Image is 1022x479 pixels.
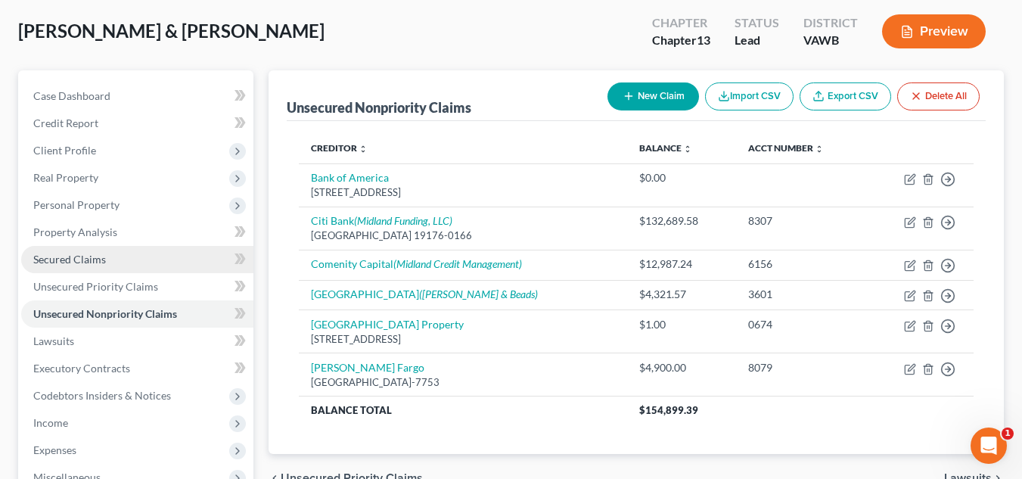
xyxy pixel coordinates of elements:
a: Bank of America [311,171,389,184]
i: (Midland Credit Management) [393,257,522,270]
span: Lawsuits [33,334,74,347]
span: Codebtors Insiders & Notices [33,389,171,402]
a: Export CSV [800,82,891,110]
span: Credit Report [33,117,98,129]
button: New Claim [607,82,699,110]
div: $12,987.24 [639,257,724,272]
div: [STREET_ADDRESS] [311,185,615,200]
a: [PERSON_NAME] Fargo [311,361,424,374]
div: 8079 [748,360,855,375]
i: (Midland Funding, LLC) [354,214,452,227]
span: Secured Claims [33,253,106,266]
div: 3601 [748,287,855,302]
span: Personal Property [33,198,120,211]
i: unfold_more [815,145,824,154]
a: [GEOGRAPHIC_DATA] Property [311,318,464,331]
th: Balance Total [299,397,627,424]
span: Executory Contracts [33,362,130,375]
div: Chapter [652,14,710,32]
span: [PERSON_NAME] & [PERSON_NAME] [18,20,325,42]
span: 13 [697,33,710,47]
div: $1.00 [639,317,724,332]
div: $0.00 [639,170,724,185]
a: Creditor unfold_more [311,142,368,154]
a: Acct Number unfold_more [748,142,824,154]
span: Income [33,416,68,429]
a: Unsecured Priority Claims [21,273,253,300]
span: Unsecured Nonpriority Claims [33,307,177,320]
div: VAWB [803,32,858,49]
div: $132,689.58 [639,213,724,229]
span: Real Property [33,171,98,184]
div: $4,321.57 [639,287,724,302]
i: unfold_more [359,145,368,154]
div: [GEOGRAPHIC_DATA] 19176-0166 [311,229,615,243]
a: Property Analysis [21,219,253,246]
a: Citi Bank(Midland Funding, LLC) [311,214,452,227]
div: 6156 [748,257,855,272]
span: Case Dashboard [33,89,110,102]
div: Lead [735,32,779,49]
span: Unsecured Priority Claims [33,280,158,293]
div: $4,900.00 [639,360,724,375]
div: Unsecured Nonpriority Claims [287,98,471,117]
i: unfold_more [683,145,692,154]
a: Credit Report [21,110,253,137]
span: Expenses [33,443,76,456]
a: Lawsuits [21,328,253,355]
a: Secured Claims [21,246,253,273]
button: Preview [882,14,986,48]
span: Property Analysis [33,226,117,238]
div: 8307 [748,213,855,229]
div: District [803,14,858,32]
span: Client Profile [33,144,96,157]
button: Delete All [897,82,980,110]
button: Import CSV [705,82,794,110]
a: Case Dashboard [21,82,253,110]
a: Comenity Capital(Midland Credit Management) [311,257,522,270]
div: 0674 [748,317,855,332]
div: [STREET_ADDRESS] [311,332,615,347]
div: [GEOGRAPHIC_DATA]-7753 [311,375,615,390]
span: 1 [1002,428,1014,440]
span: $154,899.39 [639,404,698,416]
i: ([PERSON_NAME] & Beads) [419,288,538,300]
div: Chapter [652,32,710,49]
a: [GEOGRAPHIC_DATA]([PERSON_NAME] & Beads) [311,288,538,300]
a: Unsecured Nonpriority Claims [21,300,253,328]
a: Balance unfold_more [639,142,692,154]
a: Executory Contracts [21,355,253,382]
iframe: Intercom live chat [971,428,1007,464]
div: Status [735,14,779,32]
